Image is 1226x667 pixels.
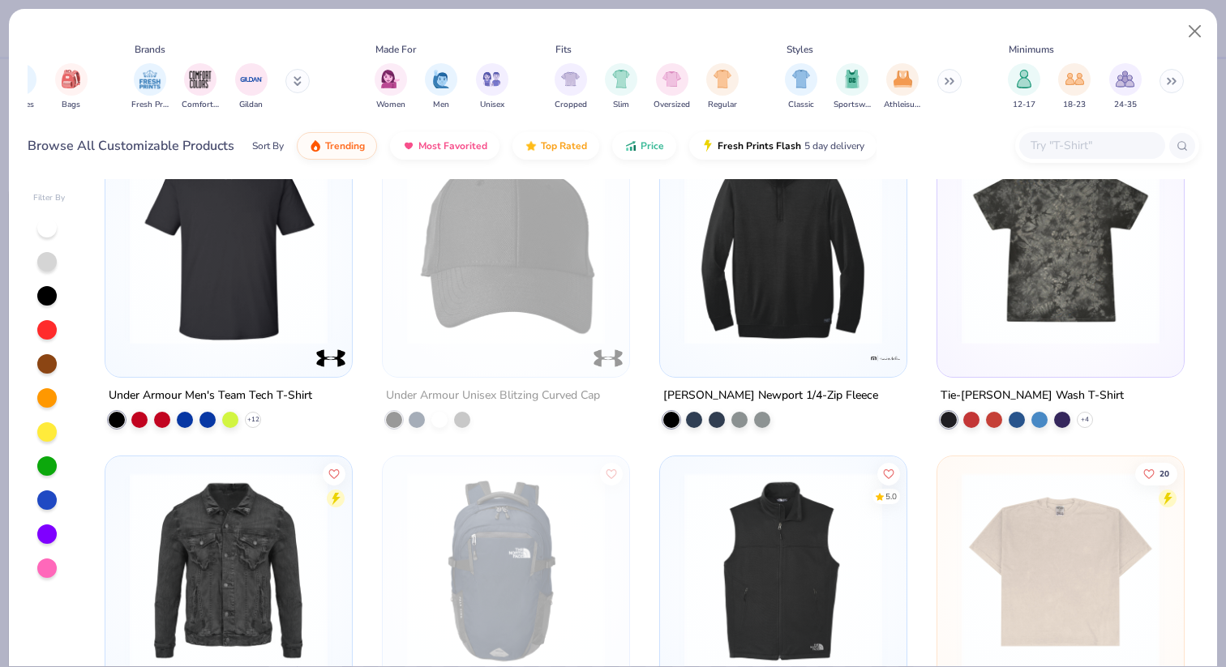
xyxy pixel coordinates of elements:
[592,341,624,374] img: Under Armour logo
[135,42,165,57] div: Brands
[235,63,268,111] div: filter for Gildan
[1029,136,1154,155] input: Try "T-Shirt"
[315,341,347,374] img: Under Armour logo
[718,139,801,152] span: Fresh Prints Flash
[131,99,169,111] span: Fresh Prints
[476,63,508,111] button: filter button
[785,63,817,111] div: filter for Classic
[869,341,902,374] img: Travis Mathew logo
[62,70,79,88] img: Bags Image
[708,99,737,111] span: Regular
[1135,462,1177,485] button: Like
[1109,63,1142,111] button: filter button
[55,63,88,111] div: filter for Bags
[375,63,407,111] button: filter button
[122,146,336,344] img: 90b30111-e6fd-44fd-a01e-9a74b1e3463a
[641,139,664,152] span: Price
[884,63,921,111] div: filter for Athleisure
[512,132,599,160] button: Top Rated
[324,462,346,485] button: Like
[1009,42,1054,57] div: Minimums
[131,63,169,111] div: filter for Fresh Prints
[706,63,739,111] div: filter for Regular
[555,99,587,111] span: Cropped
[834,99,871,111] span: Sportswear
[1114,99,1137,111] span: 24-35
[612,70,630,88] img: Slim Image
[432,70,450,88] img: Men Image
[654,63,690,111] button: filter button
[884,99,921,111] span: Athleisure
[476,63,508,111] div: filter for Unisex
[843,70,861,88] img: Sportswear Image
[28,136,234,156] div: Browse All Customizable Products
[676,146,890,344] img: aaacb4b1-e2a1-481c-a379-c866b4d02295
[480,99,504,111] span: Unisex
[55,63,88,111] button: filter button
[188,67,212,92] img: Comfort Colors Image
[654,63,690,111] div: filter for Oversized
[706,63,739,111] button: filter button
[787,42,813,57] div: Styles
[605,63,637,111] div: filter for Slim
[1081,414,1089,424] span: + 4
[109,385,312,405] div: Under Armour Men's Team Tech T-Shirt
[605,63,637,111] button: filter button
[235,63,268,111] button: filter button
[482,70,501,88] img: Unisex Image
[613,99,629,111] span: Slim
[239,67,264,92] img: Gildan Image
[525,139,538,152] img: TopRated.gif
[885,490,897,502] div: 5.0
[375,63,407,111] div: filter for Women
[182,63,219,111] div: filter for Comfort Colors
[1058,63,1091,111] button: filter button
[418,139,487,152] span: Most Favorited
[613,146,827,344] img: 5db7a9ce-144a-4f89-b293-b43b626c6154
[889,146,1104,344] img: ff71443d-7f1c-415e-971f-3c8e64e26145
[33,192,66,204] div: Filter By
[612,132,676,160] button: Price
[894,70,912,88] img: Athleisure Image
[555,63,587,111] button: filter button
[182,99,219,111] span: Comfort Colors
[131,63,169,111] button: filter button
[788,99,814,111] span: Classic
[390,132,499,160] button: Most Favorited
[1015,70,1033,88] img: 12-17 Image
[1116,70,1134,88] img: 24-35 Image
[662,70,681,88] img: Oversized Image
[600,462,623,485] button: Like
[425,63,457,111] button: filter button
[954,146,1168,344] img: 97bd18bb-22f8-44be-9257-96949cb62248
[1063,99,1086,111] span: 18-23
[1160,469,1169,477] span: 20
[941,385,1124,405] div: Tie-[PERSON_NAME] Wash T-Shirt
[247,414,259,424] span: + 12
[62,99,80,111] span: Bags
[252,139,284,153] div: Sort By
[792,70,811,88] img: Classic Image
[1008,63,1040,111] div: filter for 12-17
[654,99,690,111] span: Oversized
[399,146,613,344] img: 32c90c13-ffa6-4e6e-b62c-fc1470401b47
[386,385,600,405] div: Under Armour Unisex Blitzing Curved Cap
[433,99,449,111] span: Men
[555,42,572,57] div: Fits
[309,139,322,152] img: trending.gif
[663,385,878,405] div: [PERSON_NAME] Newport 1/4-Zip Fleece
[834,63,871,111] div: filter for Sportswear
[1013,99,1035,111] span: 12-17
[877,462,900,485] button: Like
[375,42,416,57] div: Made For
[376,99,405,111] span: Women
[541,139,587,152] span: Top Rated
[1058,63,1091,111] div: filter for 18-23
[239,99,263,111] span: Gildan
[804,137,864,156] span: 5 day delivery
[1180,16,1211,47] button: Close
[1008,63,1040,111] button: filter button
[138,67,162,92] img: Fresh Prints Image
[182,63,219,111] button: filter button
[555,63,587,111] div: filter for Cropped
